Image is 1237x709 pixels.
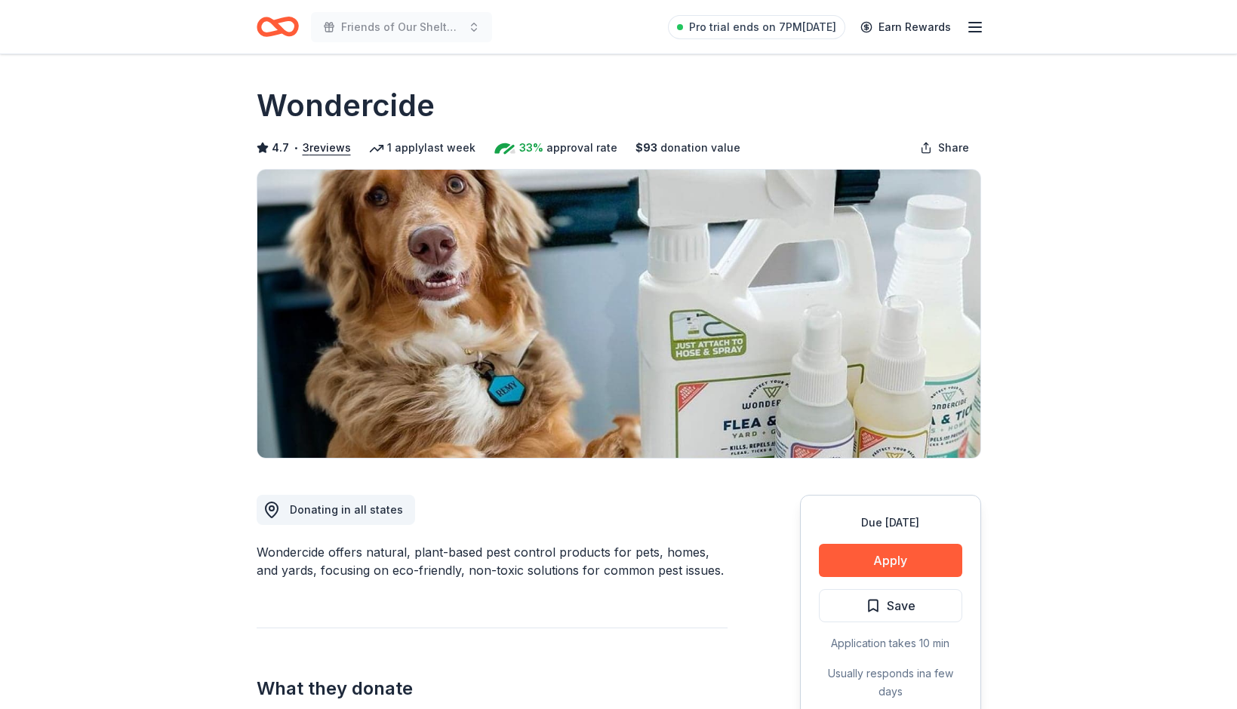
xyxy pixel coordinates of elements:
[887,596,915,615] span: Save
[341,18,462,36] span: Friends of Our Shelter Dogs Poker Run
[851,14,960,41] a: Earn Rewards
[938,139,969,157] span: Share
[819,514,962,532] div: Due [DATE]
[819,589,962,622] button: Save
[668,15,845,39] a: Pro trial ends on 7PM[DATE]
[660,139,740,157] span: donation value
[311,12,492,42] button: Friends of Our Shelter Dogs Poker Run
[290,503,403,516] span: Donating in all states
[257,170,980,458] img: Image for Wondercide
[635,139,657,157] span: $ 93
[257,543,728,579] div: Wondercide offers natural, plant-based pest control products for pets, homes, and yards, focusing...
[819,544,962,577] button: Apply
[369,139,475,157] div: 1 apply last week
[293,142,298,154] span: •
[272,139,289,157] span: 4.7
[546,139,617,157] span: approval rate
[303,139,351,157] button: 3reviews
[519,139,543,157] span: 33%
[257,9,299,45] a: Home
[689,18,836,36] span: Pro trial ends on 7PM[DATE]
[819,664,962,701] div: Usually responds in a few days
[257,677,728,701] h2: What they donate
[819,634,962,652] div: Application takes 10 min
[257,84,435,127] h1: Wondercide
[908,133,981,163] button: Share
